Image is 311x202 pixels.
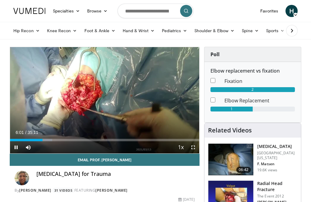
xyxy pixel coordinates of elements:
a: [PERSON_NAME] [19,188,51,193]
div: 1 [210,107,253,111]
h6: Elbow replacement vs fixation [210,68,295,74]
span: 35:11 [28,130,38,135]
button: Pause [10,141,22,153]
button: Mute [22,141,34,153]
p: The Event 2012 [257,194,297,199]
a: Spine [238,25,262,37]
h3: Radial Head Fracture [257,180,297,193]
input: Search topics, interventions [118,4,193,18]
a: 06:42 [MEDICAL_DATA] [GEOGRAPHIC_DATA][US_STATE] F. Matsen 19.6K views [208,143,297,176]
span: 6:01 [15,130,24,135]
h3: [MEDICAL_DATA] [257,143,297,149]
img: 38827_0000_3.png.150x105_q85_crop-smart_upscale.jpg [208,144,253,175]
a: Hip Recon [10,25,43,37]
img: Avatar [15,171,29,185]
a: Browse [84,5,111,17]
a: Specialties [49,5,84,17]
img: VuMedi Logo [13,8,46,14]
button: Playback Rate [175,141,187,153]
span: / [25,130,26,135]
a: [PERSON_NAME] [95,188,128,193]
a: H [285,5,298,17]
div: By FEATURING [15,188,195,193]
dd: Elbow Replacement [220,97,299,104]
a: Shoulder & Elbow [191,25,238,37]
a: Favorites [257,5,282,17]
a: Hand & Wrist [119,25,158,37]
button: Fullscreen [187,141,199,153]
p: 19.6K views [257,168,277,173]
a: Email Prof. [PERSON_NAME] [10,154,200,166]
span: 06:42 [236,167,251,173]
dd: Fixation [220,77,299,85]
a: Knee Recon [43,25,81,37]
p: F. Matsen [257,162,297,166]
a: 31 Videos [52,188,74,193]
video-js: Video Player [10,47,199,153]
p: [GEOGRAPHIC_DATA][US_STATE] [257,151,297,160]
h4: [MEDICAL_DATA] for Trauma [36,171,195,177]
a: Foot & Ankle [81,25,119,37]
a: Pediatrics [158,25,191,37]
div: Progress Bar [10,139,199,141]
a: Sports [262,25,289,37]
div: 2 [210,87,295,92]
h4: Related Videos [208,127,252,134]
strong: Poll [210,51,220,58]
